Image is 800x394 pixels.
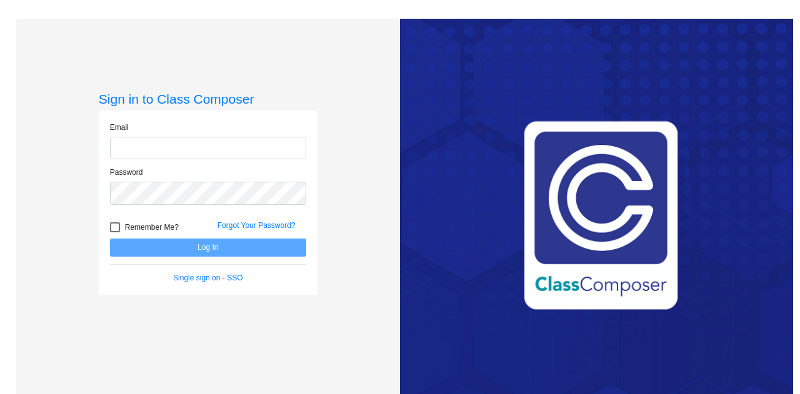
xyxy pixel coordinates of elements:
h3: Sign in to Class Composer [99,91,317,107]
label: Email [110,122,129,133]
a: Forgot Your Password? [217,221,296,230]
label: Password [110,167,143,178]
span: Remember Me? [125,220,179,235]
button: Log In [110,239,306,257]
a: Single sign on - SSO [173,273,242,282]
